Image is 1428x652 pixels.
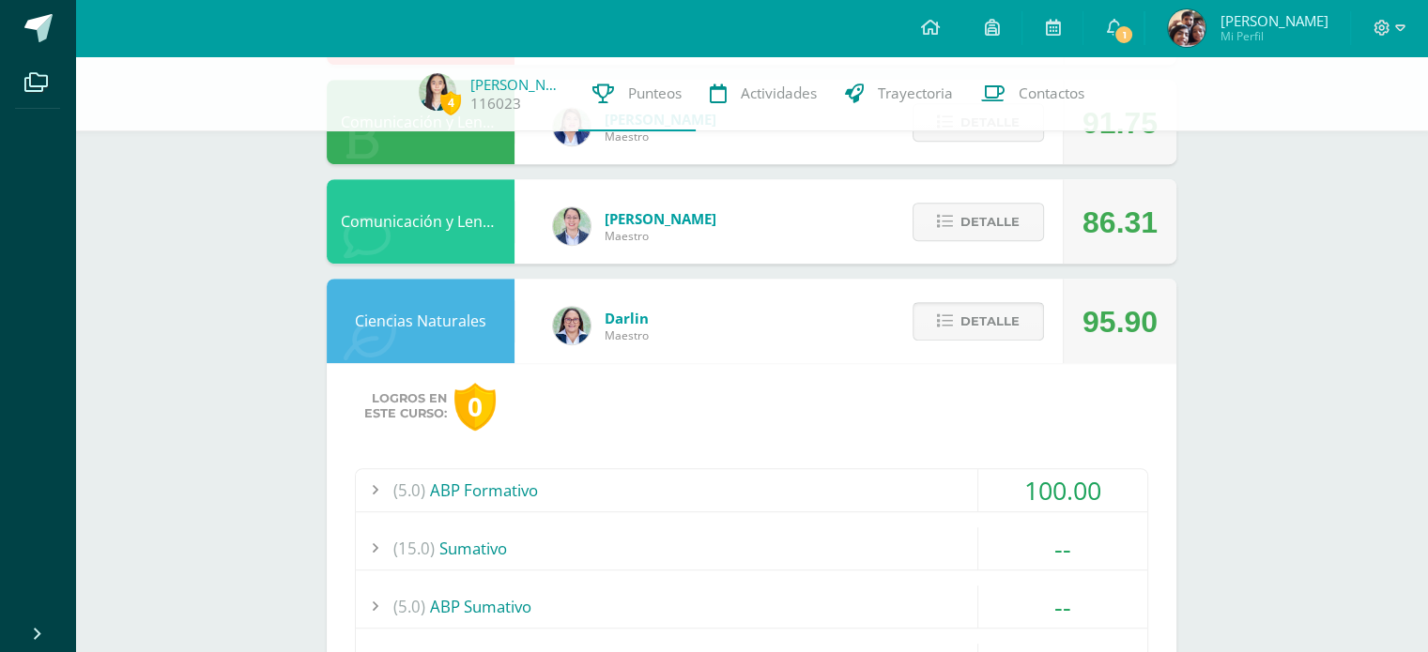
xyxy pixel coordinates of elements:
div: 0 [454,383,496,431]
div: -- [978,527,1147,569]
span: (15.0) [393,527,435,569]
a: Actividades [696,56,831,131]
span: (5.0) [393,585,425,628]
span: Actividades [741,83,817,103]
div: Ciencias Naturales [327,279,514,363]
span: (5.0) [393,469,425,511]
span: Darlin [605,309,649,327]
span: Maestro [605,228,716,244]
a: Contactos [967,56,1098,131]
span: Contactos [1019,83,1084,103]
a: 116023 [470,94,521,114]
span: Maestro [605,129,716,144]
div: ABP Formativo [356,469,1147,511]
button: Detalle [913,302,1044,341]
img: bdeda482c249daf2390eb3a441c038f2.png [553,207,591,245]
span: [PERSON_NAME] [605,209,716,228]
span: Maestro [605,327,649,343]
span: Detalle [960,205,1020,239]
div: Sumativo [356,527,1147,569]
span: Trayectoria [878,83,953,103]
img: 571966f00f586896050bf2f129d9ef0a.png [553,307,591,344]
div: 95.90 [1083,280,1158,364]
span: Mi Perfil [1220,28,1328,44]
span: Detalle [960,304,1020,339]
button: Detalle [913,203,1044,241]
a: Trayectoria [831,56,967,131]
img: 2888544038d106339d2fbd494f6dd41f.png [1168,9,1205,47]
span: 1 [1113,24,1134,45]
span: Logros en este curso: [364,391,447,421]
div: 100.00 [978,469,1147,511]
span: Punteos [628,83,682,103]
a: Punteos [578,56,696,131]
div: ABP Sumativo [356,585,1147,628]
span: 4 [440,91,461,114]
img: 403bb2e11fc21245f63eedc37d9b59df.png [419,73,456,111]
a: [PERSON_NAME] [470,75,564,94]
span: [PERSON_NAME] [1220,11,1328,30]
div: -- [978,585,1147,628]
div: 86.31 [1083,180,1158,265]
div: Comunicación y Lenguaje Inglés [327,179,514,264]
